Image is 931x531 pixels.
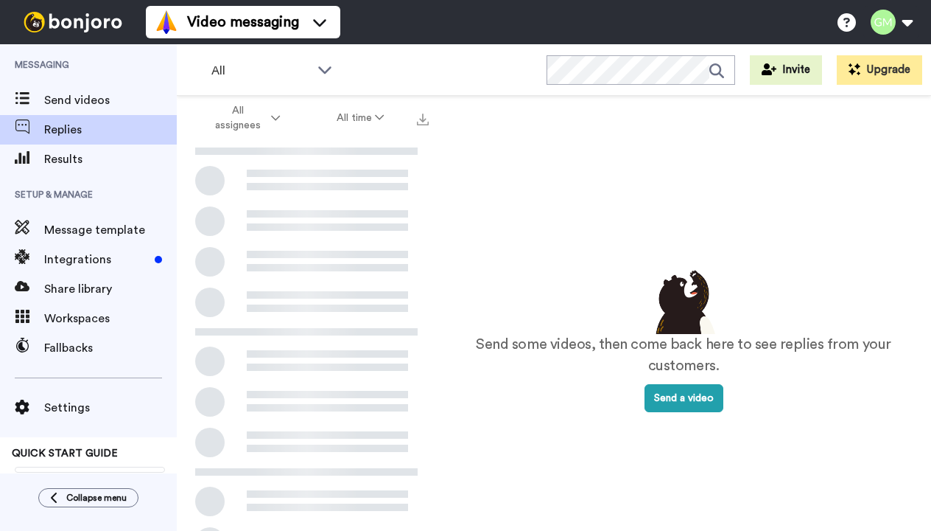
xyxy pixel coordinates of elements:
[417,114,429,125] img: export.svg
[647,266,720,334] img: results-emptystates.png
[211,62,310,80] span: All
[208,103,268,133] span: All assignees
[837,55,922,85] button: Upgrade
[18,12,128,32] img: bj-logo-header-white.svg
[750,55,822,85] button: Invite
[44,91,177,109] span: Send videos
[44,399,177,417] span: Settings
[44,339,177,357] span: Fallbacks
[309,105,413,131] button: All time
[44,310,177,327] span: Workspaces
[44,121,177,139] span: Replies
[180,97,309,139] button: All assignees
[412,107,433,129] button: Export all results that match these filters now.
[465,334,902,376] p: Send some videos, then come back here to see replies from your customers.
[644,393,723,403] a: Send a video
[155,10,178,34] img: vm-color.svg
[66,492,127,504] span: Collapse menu
[644,384,723,412] button: Send a video
[38,488,138,507] button: Collapse menu
[44,251,149,268] span: Integrations
[44,150,177,168] span: Results
[44,280,177,298] span: Share library
[187,12,299,32] span: Video messaging
[12,448,118,459] span: QUICK START GUIDE
[44,221,177,239] span: Message template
